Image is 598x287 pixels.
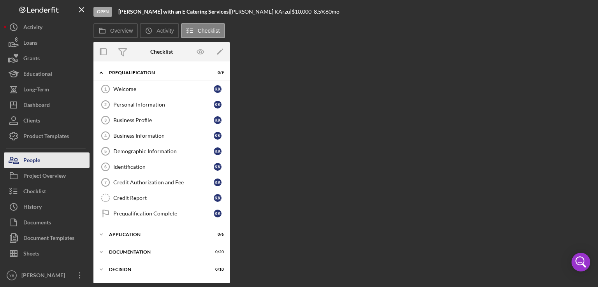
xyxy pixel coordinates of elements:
button: Sheets [4,246,90,261]
a: 1WelcomeKK [97,81,226,97]
div: Business Profile [113,117,214,123]
div: Checklist [23,184,46,201]
div: Checklist [150,49,173,55]
b: [PERSON_NAME] with an E Catering Services [118,8,229,15]
button: Long-Term [4,82,90,97]
button: Checklist [4,184,90,199]
div: Sheets [23,246,39,263]
tspan: 1 [104,87,107,91]
div: Application [109,232,204,237]
div: 0 / 9 [210,70,224,75]
tspan: 7 [104,180,107,185]
div: History [23,199,42,217]
a: 5Demographic InformationKK [97,143,226,159]
button: Documents [4,215,90,230]
button: People [4,152,90,168]
div: Welcome [113,86,214,92]
button: Overview [93,23,138,38]
div: Documents [23,215,51,232]
div: Dashboard [23,97,50,115]
div: Document Templates [23,230,74,248]
div: Product Templates [23,128,69,146]
div: K K [214,85,222,93]
tspan: 2 [104,102,107,107]
button: Checklist [181,23,225,38]
button: Document Templates [4,230,90,246]
div: Activity [23,19,42,37]
button: YB[PERSON_NAME] [4,268,90,283]
div: Credit Authorization and Fee [113,179,214,185]
div: Prequalification [109,70,204,75]
tspan: 4 [104,133,107,138]
a: Credit ReportKK [97,190,226,206]
text: YB [9,273,14,278]
a: Prequalification CompleteKK [97,206,226,221]
div: Loans [23,35,37,52]
div: K K [214,132,222,140]
button: Activity [140,23,179,38]
div: [PERSON_NAME] KArzu | [230,9,292,15]
div: K K [214,147,222,155]
div: 0 / 10 [210,267,224,272]
div: K K [214,116,222,124]
button: Grants [4,51,90,66]
button: Activity [4,19,90,35]
div: Clients [23,113,40,130]
div: Open [93,7,112,17]
div: | [118,9,230,15]
label: Overview [110,28,133,34]
div: Documentation [109,250,204,254]
a: 6IdentificationKK [97,159,226,175]
div: Credit Report [113,195,214,201]
button: Project Overview [4,168,90,184]
button: Clients [4,113,90,128]
div: K K [214,194,222,202]
label: Checklist [198,28,220,34]
div: 0 / 20 [210,250,224,254]
a: 3Business ProfileKK [97,112,226,128]
button: Product Templates [4,128,90,144]
div: Decision [109,267,204,272]
div: Long-Term [23,82,49,99]
div: Personal Information [113,101,214,108]
div: K K [214,163,222,171]
div: Grants [23,51,40,68]
div: [PERSON_NAME] [19,268,70,285]
div: Project Overview [23,168,66,185]
div: Business Information [113,133,214,139]
a: Loans [4,35,90,51]
a: 7Credit Authorization and FeeKK [97,175,226,190]
div: K K [214,101,222,108]
div: Open Intercom Messenger [572,253,590,271]
span: $10,000 [292,8,311,15]
div: Demographic Information [113,148,214,154]
div: 0 / 6 [210,232,224,237]
tspan: 3 [104,118,107,122]
div: Educational [23,66,52,84]
button: Educational [4,66,90,82]
div: K K [214,178,222,186]
button: Dashboard [4,97,90,113]
div: Identification [113,164,214,170]
tspan: 5 [104,149,107,154]
div: People [23,152,40,170]
a: 4Business InformationKK [97,128,226,143]
div: 8.5 % [314,9,325,15]
button: History [4,199,90,215]
div: K K [214,210,222,217]
div: 60 mo [325,9,339,15]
